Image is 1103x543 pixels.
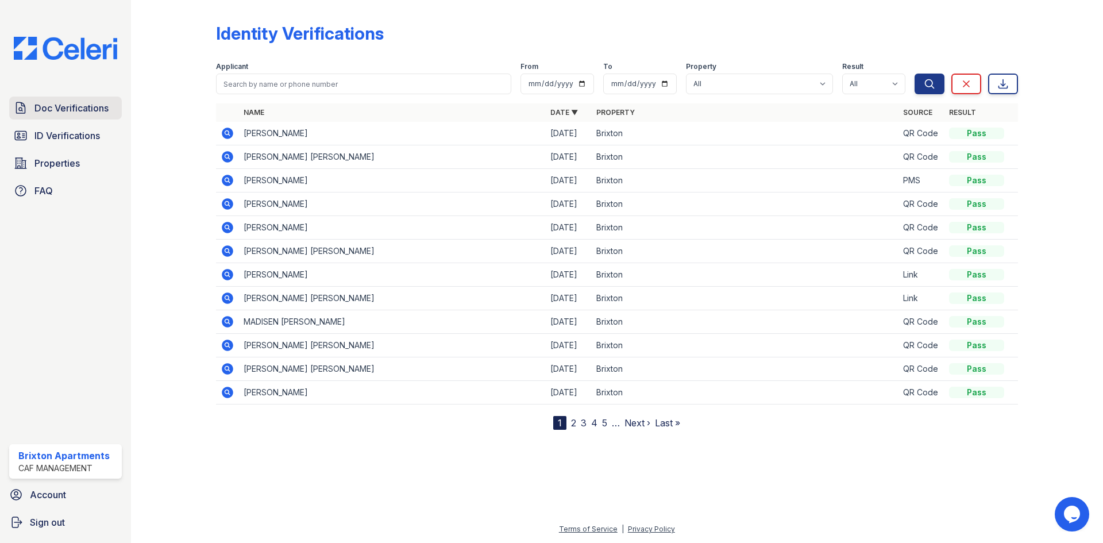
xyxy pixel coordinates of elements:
[546,169,592,192] td: [DATE]
[898,263,944,287] td: Link
[622,525,624,533] div: |
[949,292,1004,304] div: Pass
[592,381,898,405] td: Brixton
[596,108,635,117] a: Property
[239,122,546,145] td: [PERSON_NAME]
[9,97,122,120] a: Doc Verifications
[9,152,122,175] a: Properties
[602,417,607,429] a: 5
[239,287,546,310] td: [PERSON_NAME] [PERSON_NAME]
[949,198,1004,210] div: Pass
[624,417,650,429] a: Next ›
[9,179,122,202] a: FAQ
[239,145,546,169] td: [PERSON_NAME] [PERSON_NAME]
[949,151,1004,163] div: Pass
[559,525,618,533] a: Terms of Service
[949,316,1004,328] div: Pass
[842,62,863,71] label: Result
[546,334,592,357] td: [DATE]
[949,245,1004,257] div: Pass
[216,62,248,71] label: Applicant
[898,216,944,240] td: QR Code
[34,156,80,170] span: Properties
[628,525,675,533] a: Privacy Policy
[34,101,109,115] span: Doc Verifications
[550,108,578,117] a: Date ▼
[9,124,122,147] a: ID Verifications
[546,357,592,381] td: [DATE]
[239,310,546,334] td: MADISEN [PERSON_NAME]
[898,145,944,169] td: QR Code
[949,269,1004,280] div: Pass
[239,381,546,405] td: [PERSON_NAME]
[30,515,65,529] span: Sign out
[244,108,264,117] a: Name
[1055,497,1092,532] iframe: chat widget
[546,216,592,240] td: [DATE]
[592,310,898,334] td: Brixton
[898,310,944,334] td: QR Code
[34,184,53,198] span: FAQ
[581,417,587,429] a: 3
[5,511,126,534] a: Sign out
[603,62,612,71] label: To
[949,108,976,117] a: Result
[898,381,944,405] td: QR Code
[898,122,944,145] td: QR Code
[592,357,898,381] td: Brixton
[949,387,1004,398] div: Pass
[898,240,944,263] td: QR Code
[898,357,944,381] td: QR Code
[949,175,1004,186] div: Pass
[18,449,110,463] div: Brixton Apartments
[239,192,546,216] td: [PERSON_NAME]
[546,263,592,287] td: [DATE]
[592,122,898,145] td: Brixton
[612,416,620,430] span: …
[903,108,932,117] a: Source
[546,240,592,263] td: [DATE]
[239,334,546,357] td: [PERSON_NAME] [PERSON_NAME]
[546,122,592,145] td: [DATE]
[592,287,898,310] td: Brixton
[898,334,944,357] td: QR Code
[18,463,110,474] div: CAF Management
[553,416,566,430] div: 1
[592,263,898,287] td: Brixton
[592,240,898,263] td: Brixton
[520,62,538,71] label: From
[5,483,126,506] a: Account
[30,488,66,502] span: Account
[239,169,546,192] td: [PERSON_NAME]
[239,357,546,381] td: [PERSON_NAME] [PERSON_NAME]
[546,192,592,216] td: [DATE]
[5,37,126,60] img: CE_Logo_Blue-a8612792a0a2168367f1c8372b55b34899dd931a85d93a1a3d3e32e68fde9ad4.png
[655,417,680,429] a: Last »
[686,62,716,71] label: Property
[949,128,1004,139] div: Pass
[546,287,592,310] td: [DATE]
[898,192,944,216] td: QR Code
[949,340,1004,351] div: Pass
[898,169,944,192] td: PMS
[949,222,1004,233] div: Pass
[898,287,944,310] td: Link
[546,381,592,405] td: [DATE]
[592,334,898,357] td: Brixton
[546,145,592,169] td: [DATE]
[592,145,898,169] td: Brixton
[592,216,898,240] td: Brixton
[239,263,546,287] td: [PERSON_NAME]
[592,169,898,192] td: Brixton
[216,23,384,44] div: Identity Verifications
[239,216,546,240] td: [PERSON_NAME]
[239,240,546,263] td: [PERSON_NAME] [PERSON_NAME]
[591,417,597,429] a: 4
[546,310,592,334] td: [DATE]
[34,129,100,143] span: ID Verifications
[949,363,1004,375] div: Pass
[216,74,511,94] input: Search by name or phone number
[592,192,898,216] td: Brixton
[571,417,576,429] a: 2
